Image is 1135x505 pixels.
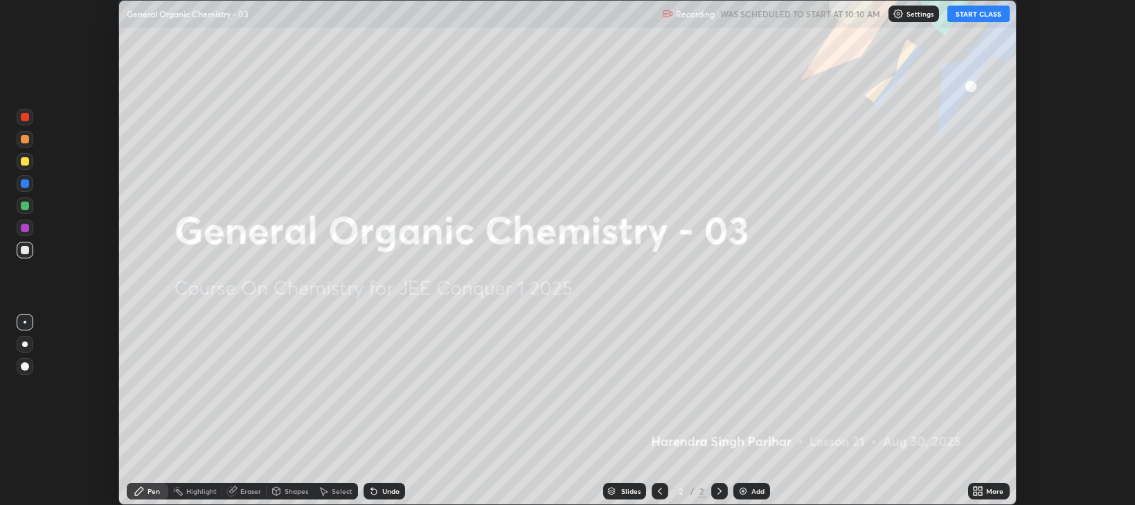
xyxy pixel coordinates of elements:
[382,488,400,495] div: Undo
[285,488,308,495] div: Shapes
[186,488,217,495] div: Highlight
[240,488,261,495] div: Eraser
[893,8,904,19] img: class-settings-icons
[690,487,695,495] div: /
[720,8,880,20] h5: WAS SCHEDULED TO START AT 10:10 AM
[332,488,352,495] div: Select
[676,9,715,19] p: Recording
[738,486,749,497] img: add-slide-button
[947,6,1010,22] button: START CLASS
[621,488,641,495] div: Slides
[662,8,673,19] img: recording.375f2c34.svg
[906,10,933,17] p: Settings
[751,488,765,495] div: Add
[986,488,1003,495] div: More
[674,487,688,495] div: 2
[697,485,706,497] div: 2
[148,488,160,495] div: Pen
[127,8,249,19] p: General Organic Chemistry - 03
